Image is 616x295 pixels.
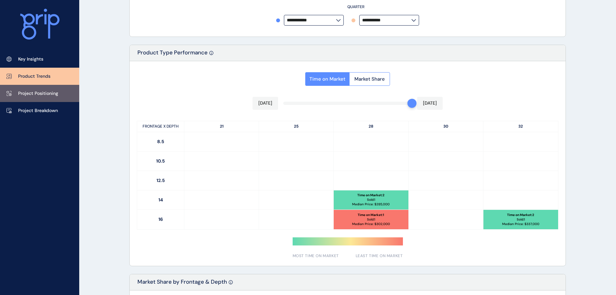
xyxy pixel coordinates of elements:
span: MOST TIME ON MARKET [293,253,339,259]
p: Sold: 1 [367,198,375,202]
p: 30 [409,121,483,132]
span: Time on Market [309,76,345,82]
p: 8.5 [137,132,184,151]
button: Market Share [349,72,390,86]
p: Median Price: $ 302,000 [352,222,390,226]
p: 21 [184,121,259,132]
p: 25 [259,121,334,132]
p: Time on Market : 1 [358,213,384,217]
p: Time on Market : 2 [507,213,534,217]
span: LEAST TIME ON MARKET [356,253,403,259]
p: Median Price: $ 337,000 [502,222,539,226]
p: Project Breakdown [18,108,58,114]
p: Market Share by Frontage & Depth [137,278,227,290]
p: 16 [137,210,184,229]
p: 10.5 [137,152,184,171]
p: Key Insights [18,56,43,62]
p: FRONTAGE X DEPTH [137,121,184,132]
p: Product Trends [18,73,50,80]
button: Time on Market [305,72,349,86]
p: 32 [483,121,558,132]
p: Sold: 1 [367,217,375,222]
span: Market Share [354,76,385,82]
p: 12.5 [137,171,184,190]
p: Project Positioning [18,90,58,97]
p: [DATE] [258,100,272,107]
p: Product Type Performance [137,49,208,61]
p: Median Price: $ 285,000 [352,202,390,207]
p: Sold: 1 [517,217,525,222]
p: 28 [334,121,408,132]
p: Time on Market : 2 [357,193,384,198]
text: QUARTER [347,4,364,9]
p: 14 [137,190,184,210]
p: [DATE] [423,100,437,107]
